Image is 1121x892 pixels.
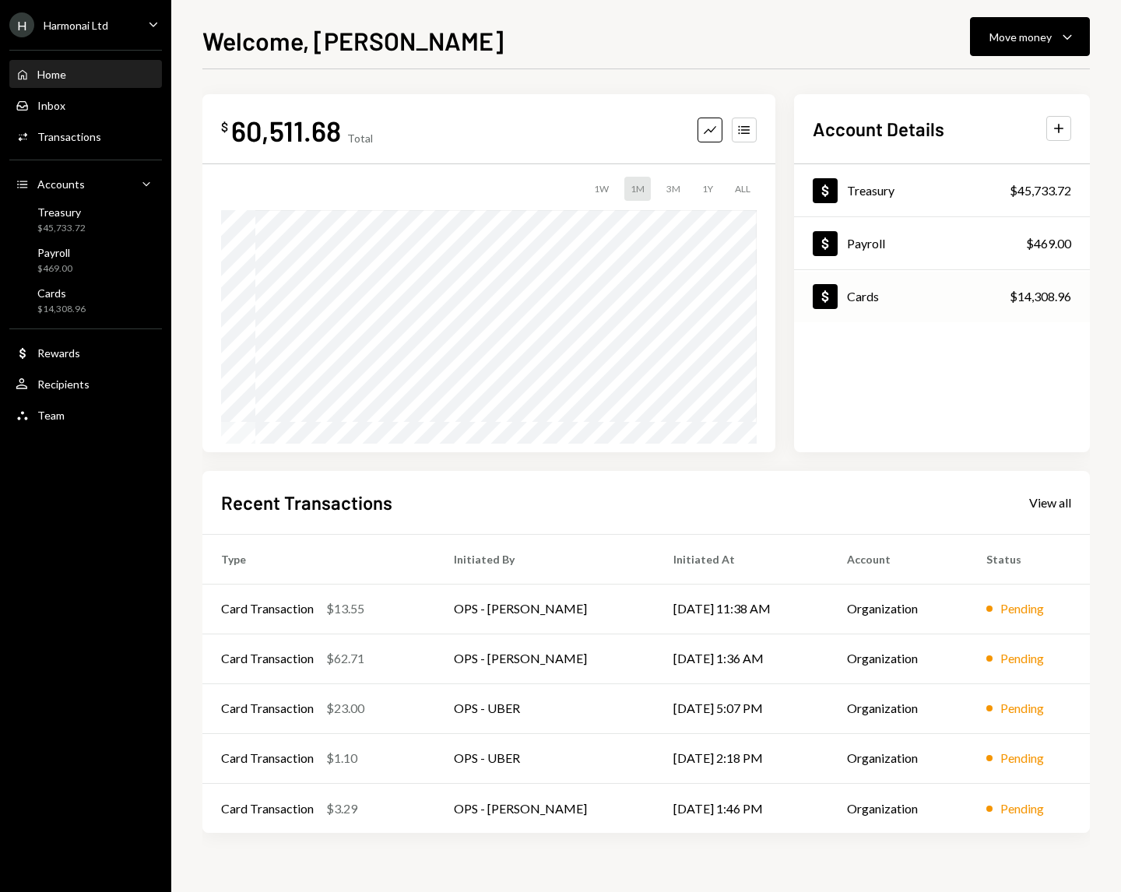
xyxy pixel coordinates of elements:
[326,649,364,668] div: $62.71
[1000,799,1044,818] div: Pending
[221,799,314,818] div: Card Transaction
[37,246,72,259] div: Payroll
[588,177,615,201] div: 1W
[655,733,828,783] td: [DATE] 2:18 PM
[435,534,655,584] th: Initiated By
[221,119,228,135] div: $
[9,122,162,150] a: Transactions
[221,649,314,668] div: Card Transaction
[828,584,968,634] td: Organization
[828,783,968,833] td: Organization
[1026,234,1071,253] div: $469.00
[37,205,86,219] div: Treasury
[655,683,828,733] td: [DATE] 5:07 PM
[1000,649,1044,668] div: Pending
[37,130,101,143] div: Transactions
[794,270,1090,322] a: Cards$14,308.96
[435,783,655,833] td: OPS - [PERSON_NAME]
[847,289,879,304] div: Cards
[37,286,86,300] div: Cards
[9,12,34,37] div: H
[989,29,1052,45] div: Move money
[1029,495,1071,511] div: View all
[655,584,828,634] td: [DATE] 11:38 AM
[37,222,86,235] div: $45,733.72
[9,401,162,429] a: Team
[9,241,162,279] a: Payroll$469.00
[1029,493,1071,511] a: View all
[326,799,357,818] div: $3.29
[9,60,162,88] a: Home
[326,599,364,618] div: $13.55
[37,378,90,391] div: Recipients
[435,584,655,634] td: OPS - [PERSON_NAME]
[1010,181,1071,200] div: $45,733.72
[794,164,1090,216] a: Treasury$45,733.72
[794,217,1090,269] a: Payroll$469.00
[828,733,968,783] td: Organization
[828,634,968,683] td: Organization
[326,699,364,718] div: $23.00
[847,183,894,198] div: Treasury
[37,303,86,316] div: $14,308.96
[660,177,687,201] div: 3M
[221,749,314,767] div: Card Transaction
[696,177,719,201] div: 1Y
[44,19,108,32] div: Harmonai Ltd
[970,17,1090,56] button: Move money
[9,339,162,367] a: Rewards
[37,262,72,276] div: $469.00
[221,490,392,515] h2: Recent Transactions
[828,683,968,733] td: Organization
[624,177,651,201] div: 1M
[813,116,944,142] h2: Account Details
[1000,699,1044,718] div: Pending
[655,783,828,833] td: [DATE] 1:46 PM
[1000,749,1044,767] div: Pending
[1010,287,1071,306] div: $14,308.96
[347,132,373,145] div: Total
[9,170,162,198] a: Accounts
[326,749,357,767] div: $1.10
[1000,599,1044,618] div: Pending
[221,599,314,618] div: Card Transaction
[37,346,80,360] div: Rewards
[231,113,341,148] div: 60,511.68
[435,733,655,783] td: OPS - UBER
[655,534,828,584] th: Initiated At
[202,534,435,584] th: Type
[37,177,85,191] div: Accounts
[655,634,828,683] td: [DATE] 1:36 AM
[202,25,504,56] h1: Welcome, [PERSON_NAME]
[847,236,885,251] div: Payroll
[221,699,314,718] div: Card Transaction
[9,282,162,319] a: Cards$14,308.96
[37,409,65,422] div: Team
[435,634,655,683] td: OPS - [PERSON_NAME]
[968,534,1090,584] th: Status
[9,370,162,398] a: Recipients
[9,201,162,238] a: Treasury$45,733.72
[37,99,65,112] div: Inbox
[828,534,968,584] th: Account
[435,683,655,733] td: OPS - UBER
[37,68,66,81] div: Home
[9,91,162,119] a: Inbox
[729,177,757,201] div: ALL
